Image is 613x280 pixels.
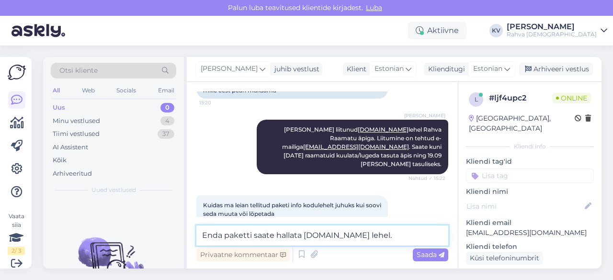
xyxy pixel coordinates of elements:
p: Kliendi nimi [466,187,594,197]
div: Arhiveeritud [53,169,92,179]
span: Uued vestlused [91,186,136,194]
div: Kliendi info [466,142,594,151]
div: Email [156,84,176,97]
div: 37 [158,129,174,139]
p: [EMAIL_ADDRESS][DOMAIN_NAME] [466,228,594,238]
div: Klienditugi [424,64,465,74]
span: Estonian [375,64,404,74]
div: 2 / 3 [8,246,25,255]
a: [EMAIL_ADDRESS][DOMAIN_NAME] [303,143,409,150]
div: AI Assistent [53,143,88,152]
input: Lisa tag [466,168,594,183]
a: [PERSON_NAME]Rahva [DEMOGRAPHIC_DATA] [507,23,607,38]
div: Web [80,84,97,97]
div: Aktiivne [408,22,466,39]
img: Askly Logo [8,65,26,80]
div: Vaata siia [8,212,25,255]
div: 0 [160,103,174,112]
div: Küsi telefoninumbrit [466,252,543,265]
span: [PERSON_NAME] [404,112,445,119]
div: Tiimi vestlused [53,129,100,139]
div: Rahva [DEMOGRAPHIC_DATA] [507,31,597,38]
div: # ljf4upc2 [489,92,552,104]
div: [GEOGRAPHIC_DATA], [GEOGRAPHIC_DATA] [469,113,575,134]
span: Online [552,93,591,103]
p: Kliendi telefon [466,242,594,252]
span: l [475,96,478,103]
div: Kõik [53,156,67,165]
a: [DOMAIN_NAME] [358,126,409,133]
span: Otsi kliente [59,66,98,76]
span: 15:20 [199,99,235,106]
p: Kliendi tag'id [466,157,594,167]
span: Kuidas ma leian tellitud paketi info kodulehelt juhuks kui soovi seda muuta või lõpetada [203,202,383,217]
input: Lisa nimi [466,201,583,212]
div: 4 [160,116,174,126]
div: Klient [343,64,366,74]
p: Kliendi email [466,218,594,228]
div: All [51,84,62,97]
span: [PERSON_NAME] liitunud lehel Rahva Raamatu äpiga. Liitumine on tehtud e-mailiga . Saate kuni [DAT... [282,126,443,168]
span: [PERSON_NAME] [201,64,258,74]
span: Saada [417,250,444,259]
div: [PERSON_NAME] [507,23,597,31]
div: Privaatne kommentaar [196,248,290,261]
div: KV [489,24,503,37]
div: Arhiveeri vestlus [519,63,593,76]
span: Estonian [473,64,502,74]
div: juhib vestlust [271,64,319,74]
span: Luba [363,3,385,12]
span: Nähtud ✓ 15:22 [409,175,445,182]
div: Minu vestlused [53,116,100,126]
div: Socials [114,84,138,97]
textarea: Enda paketti saate hallata [DOMAIN_NAME] lehel. [196,225,448,246]
div: Uus [53,103,65,112]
